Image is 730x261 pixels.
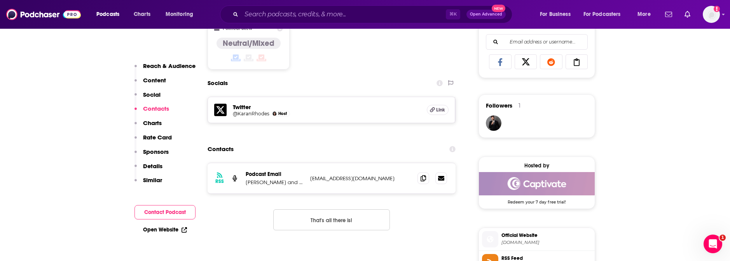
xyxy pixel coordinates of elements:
button: Sponsors [134,148,169,162]
button: open menu [91,8,129,21]
a: Official Website[DOMAIN_NAME] [482,231,592,247]
span: Redeem your 7 day free trial! [479,195,595,205]
a: Link [427,105,449,115]
div: 1 [519,102,520,109]
span: BlendedWorkforcesAtWork.com [501,240,592,245]
h2: Socials [208,76,228,90]
a: Charts [129,8,155,21]
p: Social [143,91,161,98]
a: Open Website [143,226,187,233]
svg: Add a profile image [714,6,720,12]
span: Podcasts [96,9,119,20]
iframe: Intercom live chat [704,235,722,253]
a: Share on Facebook [489,54,512,69]
div: Search podcasts, credits, & more... [227,5,520,23]
img: Karan Ferrell Rhodes [272,111,277,116]
button: open menu [632,8,660,21]
a: Share on Reddit [540,54,562,69]
button: open menu [534,8,580,21]
img: JohirMia [486,115,501,131]
p: Content [143,77,166,84]
button: Nothing here. [273,209,390,230]
p: Rate Card [143,134,172,141]
button: open menu [578,8,632,21]
div: Search followers [486,34,588,50]
a: Copy Link [566,54,588,69]
button: Reach & Audience [134,62,196,77]
span: New [492,5,506,12]
button: open menu [160,8,203,21]
button: Open AdvancedNew [466,10,506,19]
span: Link [436,107,445,113]
span: Logged in as high10media [703,6,720,23]
div: Hosted by [479,162,595,169]
button: Details [134,162,162,177]
p: [PERSON_NAME] and Shockingly Different Leadership [246,179,304,186]
span: 1 [720,235,726,241]
span: ⌘ K [446,9,460,19]
input: Search podcasts, credits, & more... [241,8,446,21]
span: Charts [134,9,150,20]
img: User Profile [703,6,720,23]
span: For Podcasters [583,9,621,20]
a: Show notifications dropdown [681,8,693,21]
p: Details [143,162,162,170]
p: [EMAIL_ADDRESS][DOMAIN_NAME] [310,175,411,182]
p: Contacts [143,105,169,112]
h4: Neutral/Mixed [223,38,274,48]
span: Host [278,111,287,116]
span: For Business [540,9,571,20]
p: Charts [143,119,162,127]
button: Contacts [134,105,169,119]
button: Show profile menu [703,6,720,23]
span: Monitoring [166,9,193,20]
span: Open Advanced [470,12,502,16]
a: Captivate Deal: Redeem your 7 day free trial! [479,172,595,204]
a: @KaranRhodes [233,111,269,117]
span: Followers [486,102,512,109]
button: Rate Card [134,134,172,148]
a: Share on X/Twitter [515,54,537,69]
img: Podchaser - Follow, Share and Rate Podcasts [6,7,81,22]
h5: Twitter [233,103,421,111]
h3: RSS [215,178,224,184]
span: More [637,9,651,20]
button: Content [134,77,166,91]
p: Sponsors [143,148,169,155]
button: Charts [134,119,162,134]
p: Reach & Audience [143,62,196,70]
h2: Contacts [208,142,234,157]
input: Email address or username... [492,35,581,49]
span: Official Website [501,232,592,239]
p: Similar [143,176,162,184]
button: Contact Podcast [134,205,196,219]
a: Show notifications dropdown [662,8,675,21]
button: Similar [134,176,162,191]
p: Podcast Email [246,171,304,177]
img: Captivate Deal: Redeem your 7 day free trial! [479,172,595,195]
button: Social [134,91,161,105]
